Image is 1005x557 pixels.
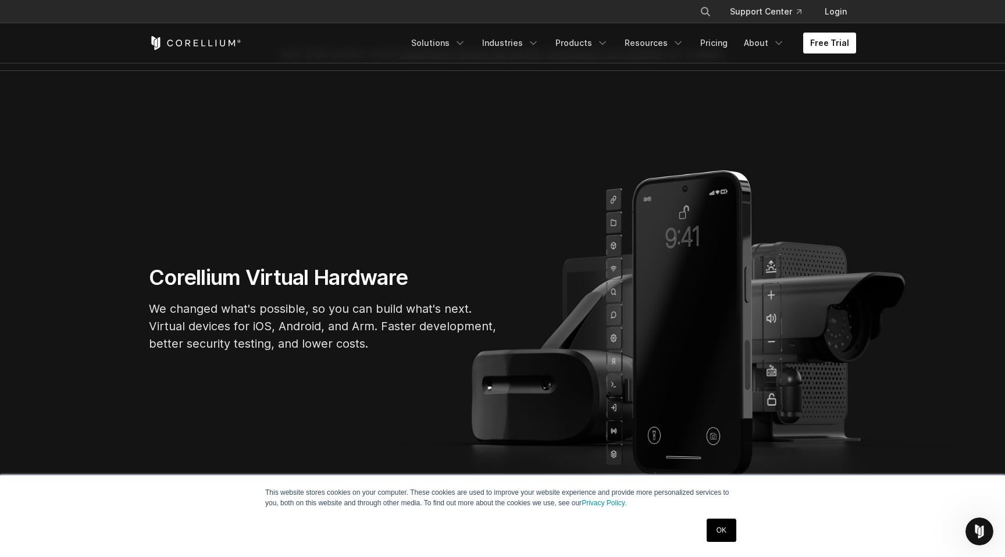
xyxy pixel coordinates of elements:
[582,499,626,507] a: Privacy Policy.
[686,1,856,22] div: Navigation Menu
[803,33,856,53] a: Free Trial
[693,33,735,53] a: Pricing
[404,33,856,53] div: Navigation Menu
[707,519,736,542] a: OK
[618,33,691,53] a: Resources
[149,265,498,291] h1: Corellium Virtual Hardware
[965,517,993,545] iframe: Intercom live chat
[721,1,811,22] a: Support Center
[548,33,615,53] a: Products
[265,487,740,508] p: This website stores cookies on your computer. These cookies are used to improve your website expe...
[149,300,498,352] p: We changed what's possible, so you can build what's next. Virtual devices for iOS, Android, and A...
[695,1,716,22] button: Search
[737,33,792,53] a: About
[149,36,241,50] a: Corellium Home
[815,1,856,22] a: Login
[475,33,546,53] a: Industries
[404,33,473,53] a: Solutions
